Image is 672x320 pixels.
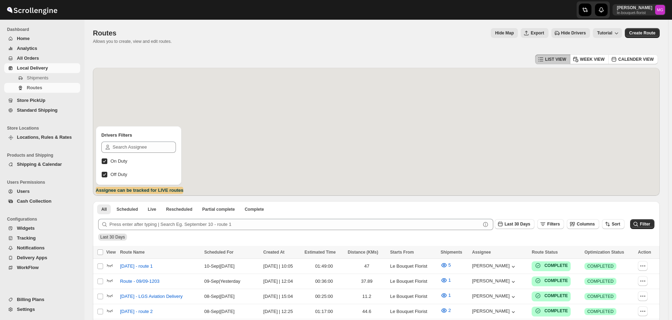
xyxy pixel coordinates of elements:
button: [PERSON_NAME] [472,308,517,315]
span: Hide Map [495,30,514,36]
span: Home [17,36,30,41]
span: 10-Sep | [DATE] [204,263,234,269]
input: Search Assignee [113,142,176,153]
span: Shipping & Calendar [17,162,62,167]
button: Hide Drivers [551,28,590,38]
button: COMPLETE [534,277,568,284]
button: All routes [97,204,111,214]
p: Allows you to create, view and edit routes. [93,39,172,44]
span: Tracking [17,235,36,241]
span: Action [638,250,651,255]
span: Analytics [17,46,37,51]
span: Routes [93,29,116,37]
span: Rescheduled [166,207,192,212]
span: Users Permissions [7,179,81,185]
span: Route - 09/09-1203 [120,278,159,285]
p: [PERSON_NAME] [617,5,652,11]
button: 5 [436,260,455,271]
span: 08-Sep | [DATE] [204,294,234,299]
b: COMPLETE [544,293,568,298]
button: WorkFlow [4,263,80,273]
button: Sort [602,219,625,229]
span: View [106,250,116,255]
div: 44.6 [348,308,386,315]
button: Map action label [491,28,518,38]
span: Store PickUp [17,98,45,103]
button: [DATE] - route 2 [116,306,157,317]
div: [DATE] | 12:25 [263,308,300,315]
button: Users [4,187,80,196]
input: Press enter after typing | Search Eg. September 10 - route 1 [109,219,481,230]
button: Notifications [4,243,80,253]
span: Locations, Rules & Rates [17,135,72,140]
button: [DATE] - route 1 [116,261,157,272]
button: COMPLETE [534,292,568,299]
span: Partial complete [202,207,235,212]
button: Settings [4,305,80,314]
button: Shipping & Calendar [4,159,80,169]
span: [DATE] - route 1 [120,263,153,270]
span: All [101,207,107,212]
span: Delivery Apps [17,255,47,260]
span: Live [148,207,156,212]
span: Route Status [532,250,558,255]
span: Complete [245,207,264,212]
img: ScrollEngine [6,1,58,19]
div: Le Bouquet Florist [390,293,436,300]
span: Scheduled [116,207,138,212]
b: COMPLETE [544,308,568,313]
span: Distance (KMs) [348,250,378,255]
button: 2 [436,305,455,316]
div: 01:49:00 [305,263,344,270]
h2: Drivers Filters [101,132,176,139]
p: le-bouquet-florist [617,11,652,15]
span: Configurations [7,216,81,222]
span: Standard Shipping [17,107,58,113]
span: Billing Plans [17,297,44,302]
span: COMPLETED [587,263,614,269]
button: Create Route [625,28,660,38]
button: Route - 09/09-1203 [116,276,164,287]
span: [DATE] - LGS Aviation Delivery [120,293,183,300]
button: Widgets [4,223,80,233]
span: 1 [448,293,451,298]
span: 1 [448,277,451,283]
button: Tracking [4,233,80,243]
div: Le Bouquet Florist [390,263,436,270]
span: Shipments [440,250,462,255]
button: Routes [4,83,80,93]
span: Users [17,189,30,194]
button: [PERSON_NAME] [472,293,517,300]
span: Last 30 Days [505,222,530,227]
span: Route Name [120,250,145,255]
span: Estimated Time [305,250,336,255]
span: Melody Gluth [655,5,665,15]
span: Columns [577,222,595,227]
button: Delivery Apps [4,253,80,263]
text: MG [657,8,663,12]
button: [PERSON_NAME] [472,263,517,270]
span: 5 [448,262,451,268]
div: 01:17:00 [305,308,344,315]
div: [DATE] | 10:05 [263,263,300,270]
span: All Orders [17,55,39,61]
span: Routes [27,85,42,90]
div: [DATE] | 12:04 [263,278,300,285]
button: Shipments [4,73,80,83]
span: Create Route [629,30,655,36]
span: Dashboard [7,27,81,32]
span: Created At [263,250,284,255]
button: WEEK VIEW [570,54,609,64]
span: Store Locations [7,125,81,131]
div: 11.2 [348,293,386,300]
span: Settings [17,307,35,312]
span: Sort [612,222,620,227]
label: Assignee can be tracked for LIVE routes [96,187,183,194]
span: Scheduled For [204,250,233,255]
button: Filter [630,219,654,229]
button: [PERSON_NAME] [472,278,517,285]
span: Tutorial [597,31,612,36]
